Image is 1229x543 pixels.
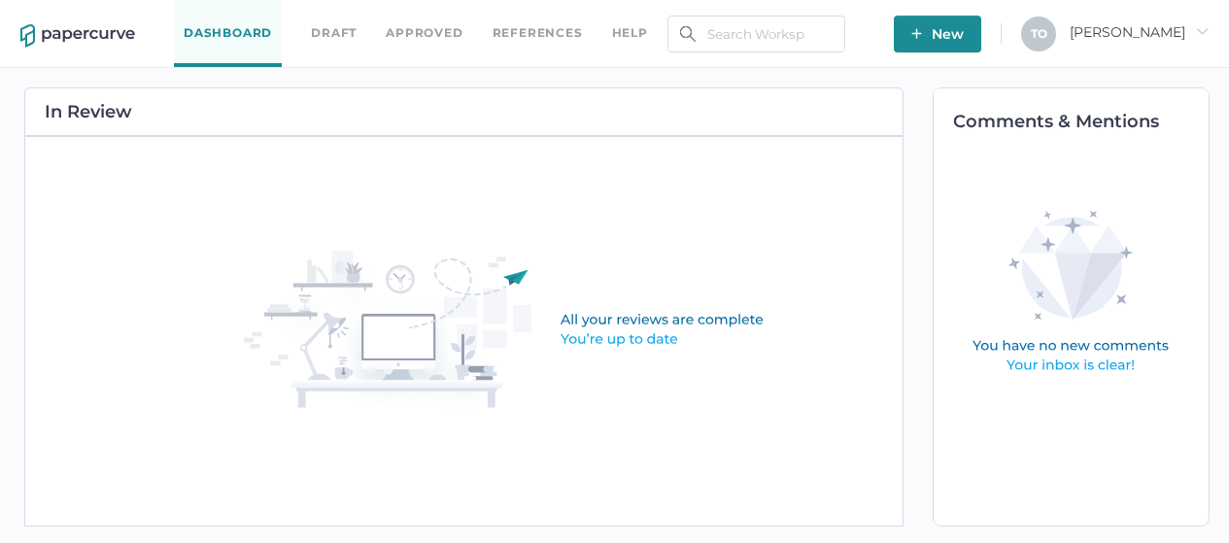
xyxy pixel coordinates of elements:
[1070,23,1209,41] span: [PERSON_NAME]
[311,22,357,44] a: Draft
[931,195,1211,390] img: comments-empty-state.0193fcf7.svg
[244,251,879,412] img: in-review-empty-state.d50be4a9.svg
[911,16,964,52] span: New
[45,103,132,120] h2: In Review
[667,16,845,52] input: Search Workspace
[493,22,583,44] a: References
[953,113,1209,130] h2: Comments & Mentions
[894,16,981,52] button: New
[612,22,648,44] div: help
[1031,26,1047,41] span: T O
[911,28,922,39] img: plus-white.e19ec114.svg
[1195,24,1209,38] i: arrow_right
[680,26,696,42] img: search.bf03fe8b.svg
[386,22,462,44] a: Approved
[20,24,135,48] img: papercurve-logo-colour.7244d18c.svg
